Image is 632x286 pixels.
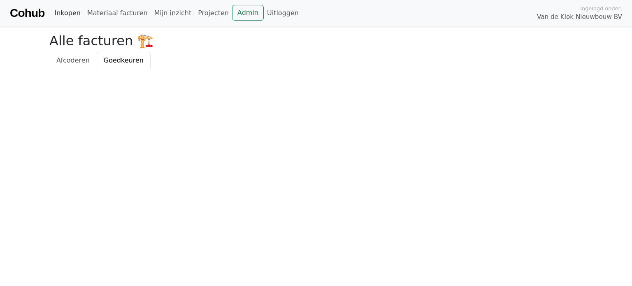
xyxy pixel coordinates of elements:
[51,5,84,21] a: Inkopen
[264,5,302,21] a: Uitloggen
[49,52,97,69] a: Afcoderen
[97,52,151,69] a: Goedkeuren
[104,56,144,64] span: Goedkeuren
[537,12,622,22] span: Van de Klok Nieuwbouw BV
[56,56,90,64] span: Afcoderen
[84,5,151,21] a: Materiaal facturen
[49,33,583,49] h2: Alle facturen 🏗️
[232,5,264,21] a: Admin
[580,5,622,12] span: Ingelogd onder:
[10,3,44,23] a: Cohub
[151,5,195,21] a: Mijn inzicht
[195,5,232,21] a: Projecten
